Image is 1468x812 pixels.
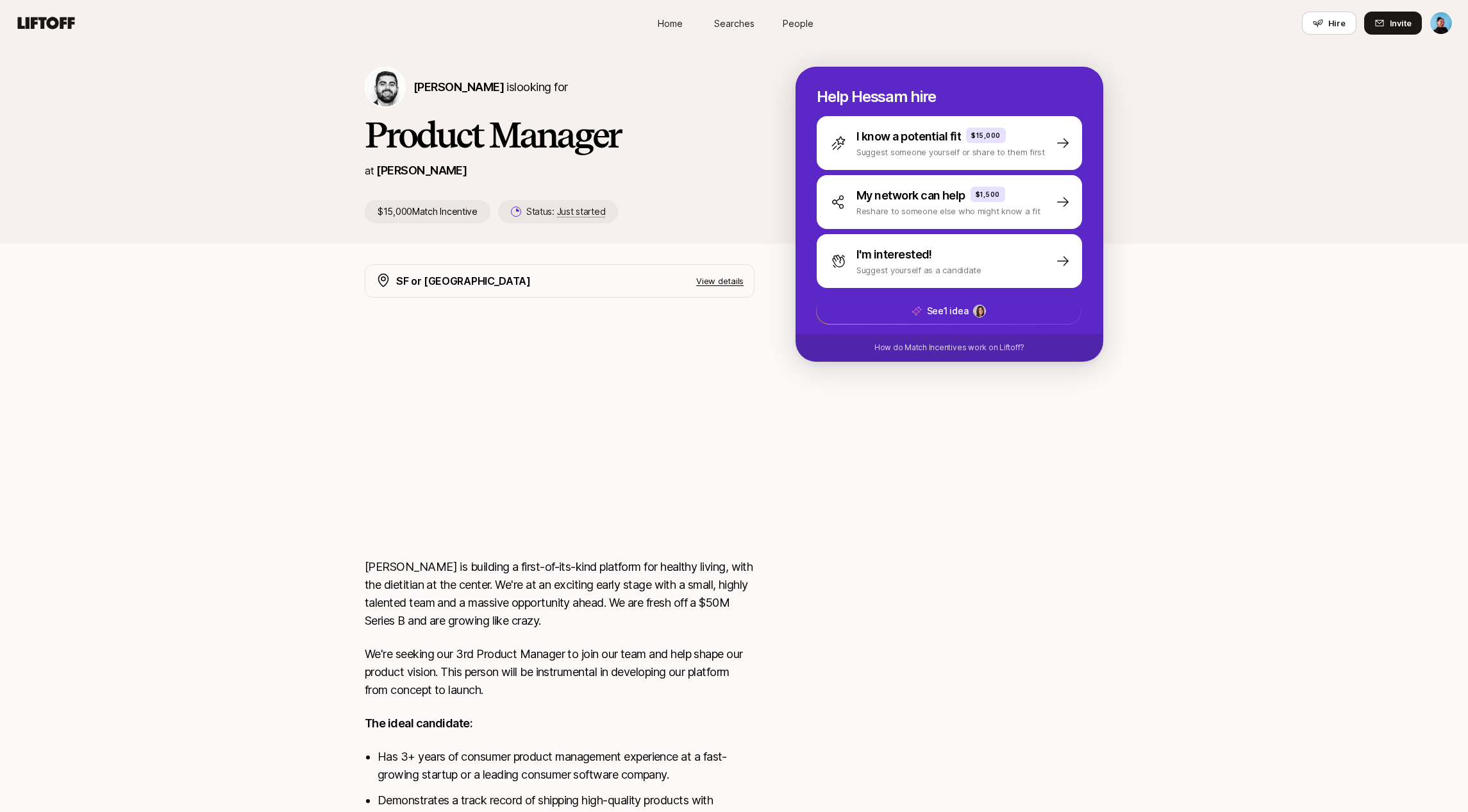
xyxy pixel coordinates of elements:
h1: Product Manager [365,115,755,154]
a: [PERSON_NAME] [376,164,467,177]
p: View details [696,275,744,287]
span: [PERSON_NAME] [413,80,504,94]
iframe: loom-embed [365,323,755,543]
p: We're seeking our 3rd Product Manager to join our team and help shape our product vision. This pe... [365,645,755,699]
p: Help Hessam hire [817,88,1082,106]
p: Suggest someone yourself or share to them first [856,146,1045,158]
a: People [766,12,830,35]
p: is looking for [413,78,567,96]
a: Searches [702,12,766,35]
img: Hessam Mostajabi [366,68,405,106]
span: Home [658,17,683,30]
p: at [365,162,374,179]
button: Invite [1364,12,1422,35]
p: $1,500 [976,189,1000,199]
span: Invite [1390,17,1412,30]
p: See 1 idea [927,303,969,319]
p: Status: [526,204,605,219]
strong: The ideal candidate: [365,716,472,730]
a: Home [638,12,702,35]
img: 71d7b91d_d7cb_43b4_a7ea_a9b2f2cc6e03.jpg [974,305,985,317]
p: Reshare to someone else who might know a fit [856,205,1040,217]
p: Suggest yourself as a candidate [856,264,981,276]
p: I'm interested! [856,246,932,264]
button: See1 idea [816,298,1081,325]
img: Janelle Bradley [1430,12,1452,34]
span: Hire [1328,17,1346,30]
p: [PERSON_NAME] is building a first-of-its-kind platform for healthy living, with the dietitian at ... [365,558,755,630]
button: Hire [1302,12,1356,35]
span: Just started [557,206,606,217]
p: $15,000 [971,130,1001,140]
p: SF or [GEOGRAPHIC_DATA] [396,273,531,289]
li: Has 3+ years of consumer product management experience at a fast-growing startup or a leading con... [378,748,755,784]
p: I know a potential fit [856,128,961,146]
button: Janelle Bradley [1430,12,1453,35]
span: Searches [714,17,755,30]
p: How do Match Incentives work on Liftoff? [874,342,1024,353]
p: My network can help [856,187,965,205]
span: People [783,17,813,30]
p: $15,000 Match Incentive [365,200,490,223]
